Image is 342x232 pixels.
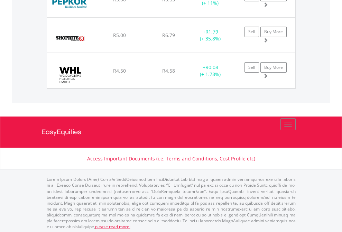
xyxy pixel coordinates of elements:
img: EQU.ZA.WHL.png [50,62,90,86]
a: EasyEquities [41,117,301,148]
span: R4.58 [162,67,175,74]
span: R1.79 [205,28,218,35]
a: Buy More [260,27,287,37]
a: Access Important Documents (i.e. Terms and Conditions, Cost Profile etc) [87,155,255,162]
div: + (+ 35.8%) [189,28,232,42]
span: R5.00 [113,32,126,38]
span: R4.50 [113,67,126,74]
div: + (+ 1.78%) [189,64,232,78]
a: Buy More [260,62,287,73]
a: Sell [244,27,259,37]
img: EQU.ZA.SHP.png [50,26,90,51]
span: R6.79 [162,32,175,38]
a: please read more: [95,224,130,230]
a: Sell [244,62,259,73]
p: Lorem Ipsum Dolors (Ame) Con a/e SeddOeiusmod tem InciDiduntut Lab Etd mag aliquaen admin veniamq... [47,176,296,230]
span: R0.08 [205,64,218,71]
